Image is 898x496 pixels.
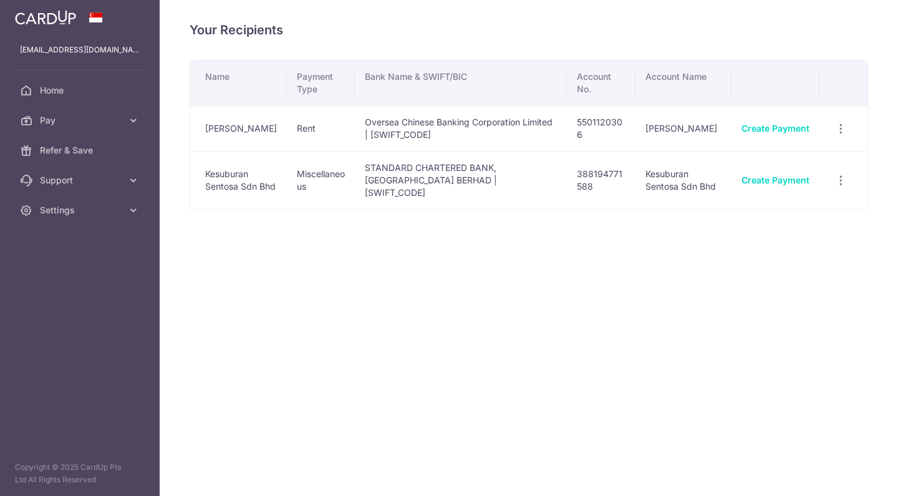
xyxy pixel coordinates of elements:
[567,61,635,105] th: Account No.
[40,174,122,187] span: Support
[635,151,732,209] td: Kesuburan Sentosa Sdn Bhd
[40,114,122,127] span: Pay
[355,105,567,151] td: Oversea Chinese Banking Corporation Limited | [SWIFT_CODE]
[355,151,567,209] td: STANDARD CHARTERED BANK, [GEOGRAPHIC_DATA] BERHAD | [SWIFT_CODE]
[190,151,287,209] td: Kesuburan Sentosa Sdn Bhd
[287,61,355,105] th: Payment Type
[40,84,122,97] span: Home
[190,105,287,151] td: [PERSON_NAME]
[355,61,567,105] th: Bank Name & SWIFT/BIC
[40,144,122,157] span: Refer & Save
[635,61,732,105] th: Account Name
[287,151,355,209] td: Miscellaneous
[190,20,868,40] h4: Your Recipients
[15,10,76,25] img: CardUp
[567,151,635,209] td: 388194771588
[40,204,122,216] span: Settings
[635,105,732,151] td: [PERSON_NAME]
[741,175,809,185] a: Create Payment
[567,105,635,151] td: 5501120306
[20,44,140,56] p: [EMAIL_ADDRESS][DOMAIN_NAME]
[190,61,287,105] th: Name
[287,105,355,151] td: Rent
[741,123,809,134] a: Create Payment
